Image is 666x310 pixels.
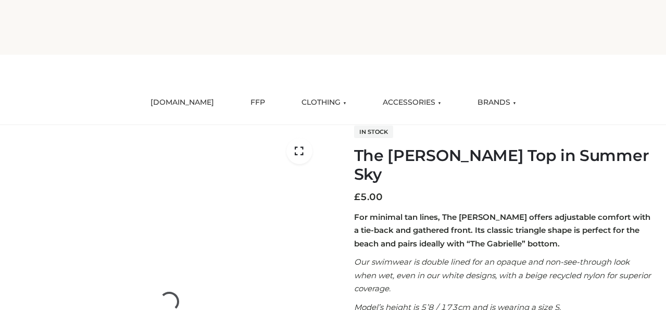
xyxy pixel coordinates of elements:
[354,126,393,138] span: In stock
[143,91,222,114] a: [DOMAIN_NAME]
[470,91,524,114] a: BRANDS
[375,91,449,114] a: ACCESSORIES
[243,91,273,114] a: FFP
[354,146,654,184] h1: The [PERSON_NAME] Top in Summer Sky
[354,191,360,203] span: £
[294,91,354,114] a: CLOTHING
[354,212,650,249] strong: For minimal tan lines, The [PERSON_NAME] offers adjustable comfort with a tie-back and gathered f...
[354,257,651,293] em: Our swimwear is double lined for an opaque and non-see-through look when wet, even in our white d...
[354,191,383,203] bdi: 5.00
